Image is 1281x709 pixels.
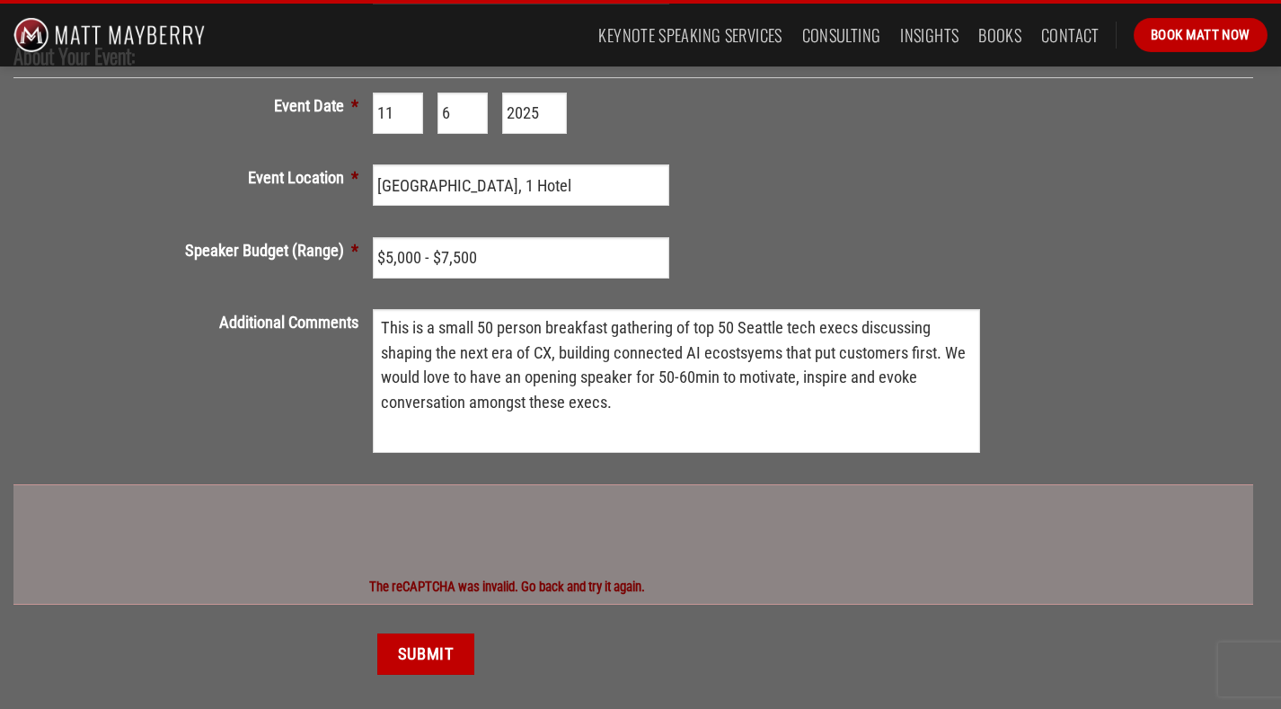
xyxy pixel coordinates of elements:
input: Submit [377,634,474,675]
a: Consulting [802,19,881,51]
label: Event Date [13,93,373,119]
input: DD [437,93,488,134]
img: Matt Mayberry [13,4,205,66]
a: Insights [900,19,959,51]
span: Book Matt Now [1151,24,1250,46]
a: Books [978,19,1021,51]
a: Contact [1041,19,1100,51]
textarea: This is a small 50 person breakfast gathering of top 50 Seattle tech execs discussing shaping the... [373,309,980,453]
a: Keynote Speaking Services [598,19,782,51]
a: Book Matt Now [1134,18,1268,52]
label: Event Location [13,164,373,191]
input: YYYY [502,93,567,134]
label: Speaker Budget (Range) [13,237,373,263]
div: The reCAPTCHA was invalid. Go back and try it again. [369,563,1227,598]
h2: About Your Event: [13,43,1239,70]
label: Additional Comments [13,309,373,335]
iframe: reCAPTCHA [369,492,642,563]
input: MM [373,93,423,134]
